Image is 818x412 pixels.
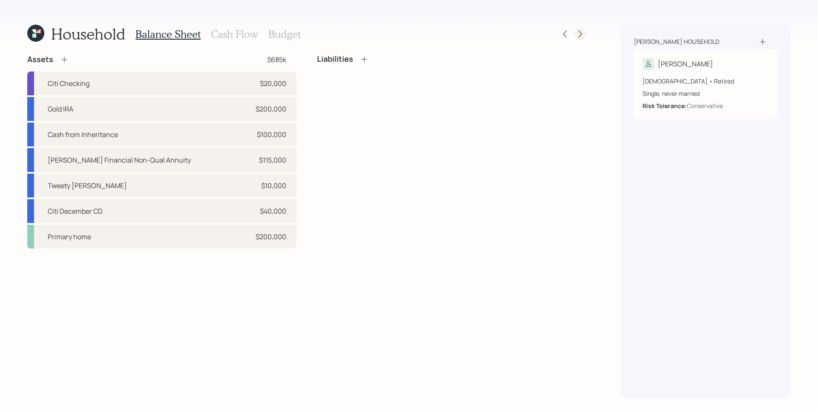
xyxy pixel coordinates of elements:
h3: Cash Flow [211,28,258,40]
div: Primary home [48,232,91,242]
h3: Budget [268,28,301,40]
h1: Household [51,25,125,43]
div: Citi Checking [48,78,89,89]
div: $685k [267,54,286,65]
div: [DEMOGRAPHIC_DATA] • Retired [642,77,769,86]
div: [PERSON_NAME] [658,59,713,69]
div: Tweety [PERSON_NAME] [48,180,127,191]
div: Single, never married [642,89,769,98]
div: Citi December CD [48,206,103,216]
div: Conservative [687,101,723,110]
h4: Liabilities [317,54,353,64]
div: $20,000 [260,78,286,89]
b: Risk Tolerance: [642,102,687,110]
div: $100,000 [257,129,286,140]
div: Cash from Inheritance [48,129,118,140]
div: [PERSON_NAME] household [634,37,719,46]
div: $10,000 [261,180,286,191]
div: [PERSON_NAME] Financial Non-Qual Annuity [48,155,191,165]
h3: Balance Sheet [135,28,201,40]
h4: Assets [27,55,53,64]
div: $40,000 [260,206,286,216]
div: Gold IRA [48,104,73,114]
div: $200,000 [256,104,286,114]
div: $115,000 [259,155,286,165]
div: $200,000 [256,232,286,242]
